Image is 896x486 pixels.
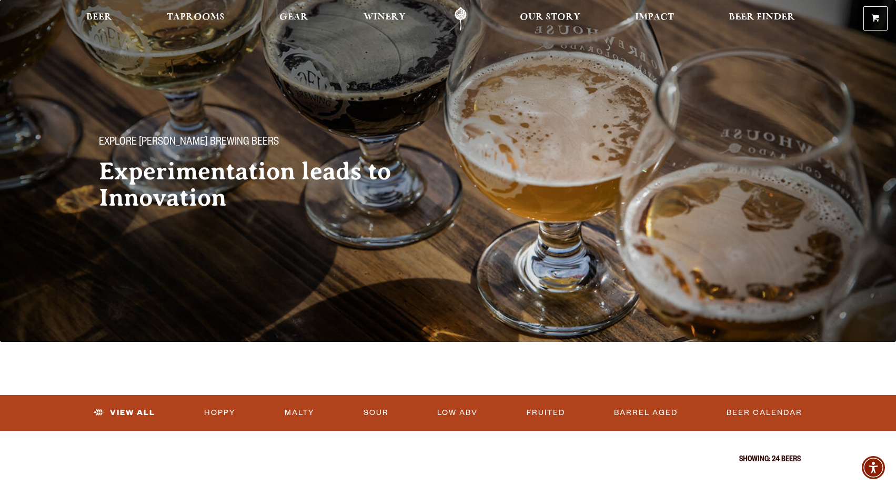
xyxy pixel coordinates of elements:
[522,401,569,425] a: Fruited
[273,7,315,31] a: Gear
[520,13,580,22] span: Our Story
[729,13,795,22] span: Beer Finder
[200,401,240,425] a: Hoppy
[280,401,319,425] a: Malty
[722,401,807,425] a: Beer Calendar
[441,7,480,31] a: Odell Home
[722,7,802,31] a: Beer Finder
[167,13,225,22] span: Taprooms
[86,13,112,22] span: Beer
[79,7,119,31] a: Beer
[433,401,482,425] a: Low ABV
[513,7,587,31] a: Our Story
[96,456,801,464] p: Showing: 24 Beers
[279,13,308,22] span: Gear
[628,7,681,31] a: Impact
[160,7,231,31] a: Taprooms
[635,13,674,22] span: Impact
[357,7,412,31] a: Winery
[89,401,159,425] a: View All
[99,136,279,150] span: Explore [PERSON_NAME] Brewing Beers
[862,456,885,479] div: Accessibility Menu
[99,158,427,211] h2: Experimentation leads to Innovation
[359,401,393,425] a: Sour
[364,13,406,22] span: Winery
[610,401,682,425] a: Barrel Aged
